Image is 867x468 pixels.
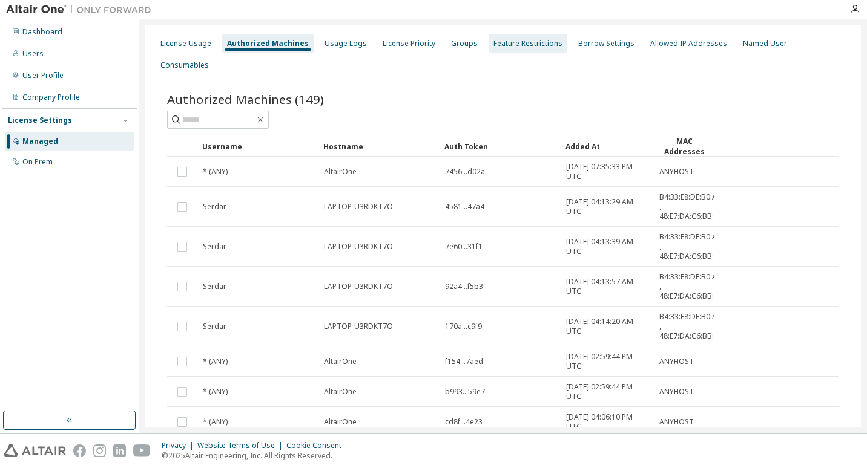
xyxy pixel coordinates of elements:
span: [DATE] 04:13:29 AM UTC [566,197,648,216]
span: LAPTOP-U3RDKT7O [324,242,393,252]
div: Feature Restrictions [493,39,562,48]
div: Username [202,137,314,156]
span: * (ANY) [203,387,228,397]
div: Usage Logs [325,39,367,48]
span: [DATE] 07:35:33 PM UTC [566,162,648,181]
span: * (ANY) [203,167,228,177]
span: B4:33:E8:DE:B0:A7 , 48:E7:DA:C6:BB:20 [659,192,722,221]
span: Serdar [203,202,226,212]
div: On Prem [22,157,53,167]
img: altair_logo.svg [4,444,66,457]
div: Managed [22,137,58,146]
div: License Usage [160,39,211,48]
span: [DATE] 02:59:44 PM UTC [566,352,648,371]
div: Groups [451,39,478,48]
div: Website Terms of Use [197,441,286,450]
div: Privacy [162,441,197,450]
div: Company Profile [22,93,80,102]
span: * (ANY) [203,357,228,366]
div: Authorized Machines [227,39,309,48]
div: User Profile [22,71,64,80]
span: ANYHOST [659,357,694,366]
div: Consumables [160,60,209,70]
span: 7456...d02a [445,167,485,177]
img: Altair One [6,4,157,16]
p: © 2025 Altair Engineering, Inc. All Rights Reserved. [162,450,349,461]
span: ANYHOST [659,417,694,427]
div: Auth Token [444,137,556,156]
span: AltairOne [324,167,357,177]
img: linkedin.svg [113,444,126,457]
span: B4:33:E8:DE:B0:A7 , 48:E7:DA:C6:BB:20 [659,312,722,341]
span: Authorized Machines (149) [167,91,324,108]
span: 7e60...31f1 [445,242,483,252]
span: LAPTOP-U3RDKT7O [324,322,393,331]
span: b993...59e7 [445,387,485,397]
div: License Priority [383,39,435,48]
span: B4:33:E8:DE:B0:A7 , 48:E7:DA:C6:BB:20 [659,232,722,261]
span: 4581...47a4 [445,202,484,212]
span: [DATE] 04:14:20 AM UTC [566,317,648,336]
span: * (ANY) [203,417,228,427]
img: youtube.svg [133,444,151,457]
div: Dashboard [22,27,62,37]
div: Hostname [323,137,435,156]
div: Allowed IP Addresses [650,39,727,48]
span: 170a...c9f9 [445,322,482,331]
span: AltairOne [324,387,357,397]
span: LAPTOP-U3RDKT7O [324,202,393,212]
img: facebook.svg [73,444,86,457]
div: Named User [743,39,787,48]
span: f154...7aed [445,357,483,366]
span: AltairOne [324,357,357,366]
div: MAC Addresses [659,136,710,157]
span: 92a4...f5b3 [445,282,483,291]
div: Borrow Settings [578,39,635,48]
span: [DATE] 04:13:57 AM UTC [566,277,648,296]
span: LAPTOP-U3RDKT7O [324,282,393,291]
span: AltairOne [324,417,357,427]
span: ANYHOST [659,167,694,177]
span: Serdar [203,242,226,252]
span: Serdar [203,282,226,291]
div: License Settings [8,115,72,125]
span: ANYHOST [659,387,694,397]
span: cd8f...4e23 [445,417,483,427]
div: Users [22,49,44,59]
span: B4:33:E8:DE:B0:A7 , 48:E7:DA:C6:BB:20 [659,272,722,301]
span: [DATE] 04:13:39 AM UTC [566,237,648,256]
span: [DATE] 02:59:44 PM UTC [566,382,648,401]
div: Added At [565,137,649,156]
span: [DATE] 04:06:10 PM UTC [566,412,648,432]
img: instagram.svg [93,444,106,457]
span: Serdar [203,322,226,331]
div: Cookie Consent [286,441,349,450]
